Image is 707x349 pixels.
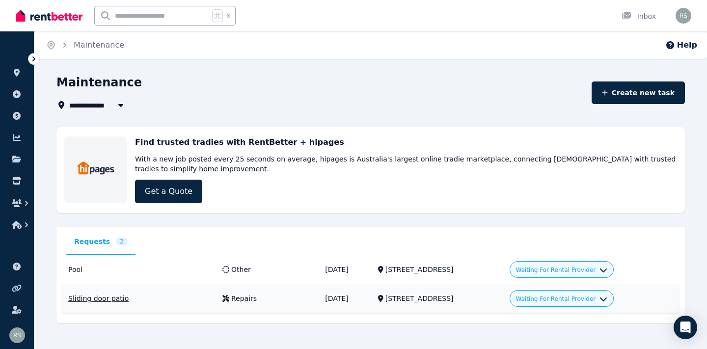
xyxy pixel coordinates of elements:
button: Waiting For Rental Provider [516,295,607,303]
td: [DATE] [319,284,372,313]
span: Waiting For Rental Provider [516,295,596,303]
span: Requests [74,237,110,246]
img: Rachel Sutton [676,8,691,24]
div: [STREET_ADDRESS] [385,294,498,303]
img: RentBetter [16,8,82,23]
div: Pool [68,265,211,274]
span: Waiting For Rental Provider [516,266,596,274]
div: [STREET_ADDRESS] [385,265,498,274]
span: k [227,12,230,20]
p: With a new job posted every 25 seconds on average, hipages is Australia's largest online tradie m... [135,154,677,174]
nav: Tabs [66,237,675,255]
button: Help [665,39,697,51]
span: 2 [116,238,128,245]
h1: Maintenance [56,75,142,90]
nav: Breadcrumb [34,31,136,59]
button: Waiting For Rental Provider [516,266,607,274]
a: Get a Quote [135,180,202,203]
div: Open Intercom Messenger [674,316,697,339]
h3: Find trusted tradies with RentBetter + hipages [135,136,344,148]
div: Inbox [622,11,656,21]
img: Trades & Maintenance [77,160,115,177]
div: Other [231,265,251,274]
div: Repairs [231,294,257,303]
a: Maintenance [74,40,124,50]
td: [DATE] [319,255,372,284]
img: Rachel Sutton [9,327,25,343]
div: Sliding door patio [68,294,211,303]
span: ORGANISE [8,54,39,61]
button: Create new task [592,81,685,104]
